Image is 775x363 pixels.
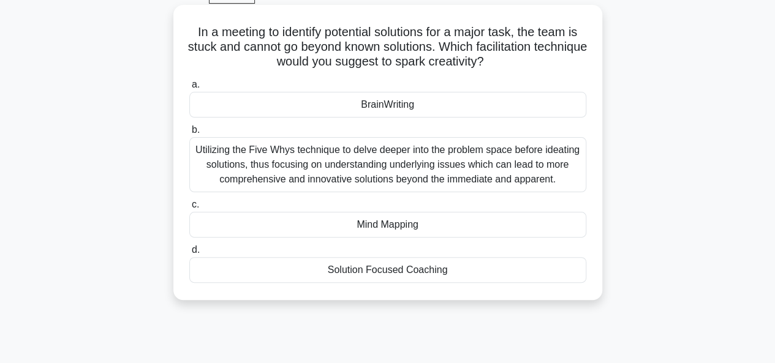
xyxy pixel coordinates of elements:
div: Utilizing the Five Whys technique to delve deeper into the problem space before ideating solution... [189,137,586,192]
span: c. [192,199,199,209]
span: a. [192,79,200,89]
span: d. [192,244,200,255]
span: b. [192,124,200,135]
div: Mind Mapping [189,212,586,238]
h5: In a meeting to identify potential solutions for a major task, the team is stuck and cannot go be... [188,24,588,70]
div: BrainWriting [189,92,586,118]
div: Solution Focused Coaching [189,257,586,283]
